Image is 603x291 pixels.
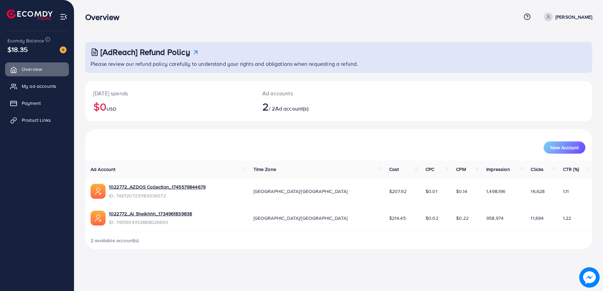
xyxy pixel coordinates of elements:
[109,219,192,226] span: ID: 7451604353888026640
[456,166,466,173] span: CPM
[486,215,504,221] span: 958,974
[262,99,269,114] span: 2
[85,12,125,22] h3: Overview
[563,188,569,195] span: 1.11
[100,47,190,57] h3: [AdReach] Refund Policy
[563,215,571,221] span: 1.22
[22,66,42,73] span: Overview
[22,117,51,123] span: Product Links
[107,105,116,112] span: USD
[109,192,206,199] span: ID: 7497207231189336072
[555,13,592,21] p: [PERSON_NAME]
[486,188,505,195] span: 1,498,196
[531,188,545,195] span: 16,628
[531,215,544,221] span: 11,694
[109,183,206,190] a: 1022772_AZDOS Collection_1745579844679
[91,166,116,173] span: Ad Account
[60,46,67,53] img: image
[22,100,41,106] span: Payment
[7,44,28,54] span: $18.35
[5,79,69,93] a: My ad accounts
[550,145,579,150] span: New Account
[389,188,407,195] span: $207.92
[541,13,592,21] a: [PERSON_NAME]
[109,210,192,217] a: 1022772_Al Sheikhhh_1734961839838
[91,184,106,199] img: ic-ads-acc.e4c84228.svg
[91,237,139,244] span: 2 available account(s)
[486,166,510,173] span: Impression
[22,83,56,90] span: My ad accounts
[91,60,588,68] p: Please review our refund policy carefully to understand your rights and obligations when requesti...
[389,166,399,173] span: Cost
[60,13,68,21] img: menu
[275,105,308,112] span: Ad account(s)
[262,89,373,97] p: Ad accounts
[426,215,438,221] span: $0.02
[253,166,276,173] span: Time Zone
[456,215,469,221] span: $0.22
[93,89,246,97] p: [DATE] spends
[7,37,44,44] span: Ecomdy Balance
[563,166,579,173] span: CTR (%)
[7,9,53,20] img: logo
[262,100,373,113] h2: / 2
[531,166,544,173] span: Clicks
[93,100,246,113] h2: $0
[5,62,69,76] a: Overview
[253,215,348,221] span: [GEOGRAPHIC_DATA]/[GEOGRAPHIC_DATA]
[5,113,69,127] a: Product Links
[91,211,106,226] img: ic-ads-acc.e4c84228.svg
[253,188,348,195] span: [GEOGRAPHIC_DATA]/[GEOGRAPHIC_DATA]
[389,215,406,221] span: $214.45
[5,96,69,110] a: Payment
[581,269,598,286] img: image
[456,188,467,195] span: $0.14
[426,166,434,173] span: CPC
[426,188,437,195] span: $0.01
[544,141,585,154] button: New Account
